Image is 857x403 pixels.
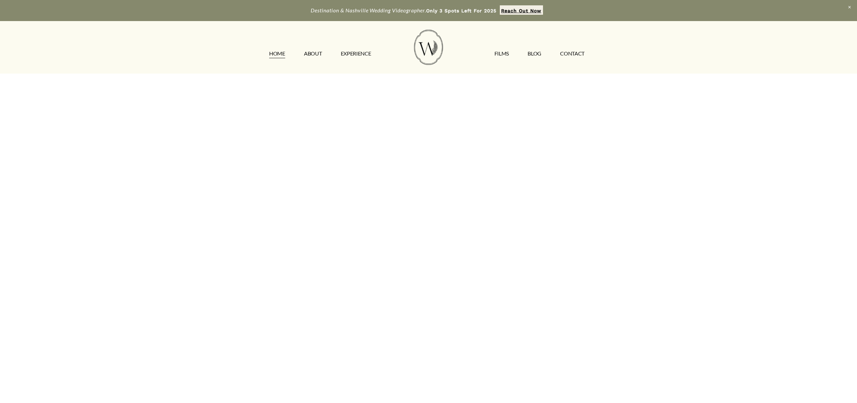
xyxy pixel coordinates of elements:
[494,48,509,59] a: FILMS
[560,48,585,59] a: CONTACT
[269,48,285,59] a: HOME
[304,48,322,59] a: ABOUT
[341,48,371,59] a: EXPERIENCE
[500,5,543,15] a: Reach Out Now
[501,8,541,13] strong: Reach Out Now
[414,30,443,65] img: Wild Fern Weddings
[528,48,541,59] a: Blog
